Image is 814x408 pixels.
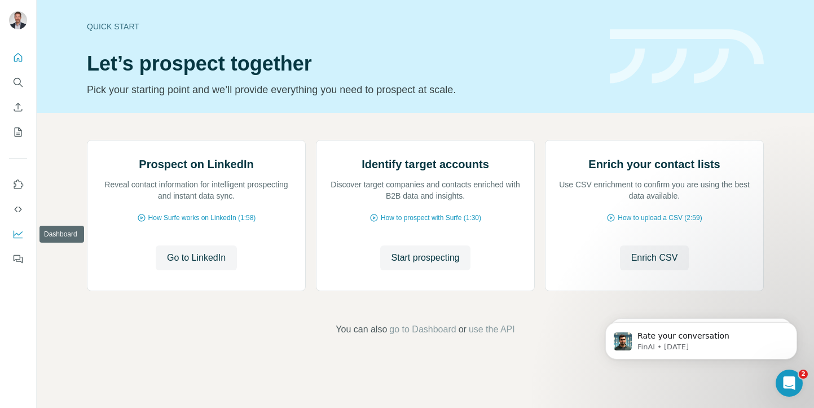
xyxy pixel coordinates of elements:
[459,323,467,336] span: or
[87,21,596,32] div: Quick start
[9,199,27,220] button: Use Surfe API
[99,179,294,201] p: Reveal contact information for intelligent prospecting and instant data sync.
[618,213,702,223] span: How to upload a CSV (2:59)
[9,122,27,142] button: My lists
[328,179,523,201] p: Discover target companies and contacts enriched with B2B data and insights.
[799,370,808,379] span: 2
[631,251,678,265] span: Enrich CSV
[9,174,27,195] button: Use Surfe on LinkedIn
[9,47,27,68] button: Quick start
[588,299,814,378] iframe: Intercom notifications message
[391,251,460,265] span: Start prospecting
[156,245,237,270] button: Go to LinkedIn
[9,97,27,117] button: Enrich CSV
[776,370,803,397] iframe: Intercom live chat
[620,245,689,270] button: Enrich CSV
[9,11,27,29] img: Avatar
[469,323,515,336] button: use the API
[148,213,256,223] span: How Surfe works on LinkedIn (1:58)
[381,213,481,223] span: How to prospect with Surfe (1:30)
[87,52,596,75] h1: Let’s prospect together
[362,156,489,172] h2: Identify target accounts
[557,179,752,201] p: Use CSV enrichment to confirm you are using the best data available.
[9,72,27,93] button: Search
[9,224,27,244] button: Dashboard
[87,82,596,98] p: Pick your starting point and we’ll provide everything you need to prospect at scale.
[9,249,27,269] button: Feedback
[389,323,456,336] button: go to Dashboard
[610,29,764,84] img: banner
[380,245,471,270] button: Start prospecting
[139,156,253,172] h2: Prospect on LinkedIn
[336,323,387,336] span: You can also
[588,156,720,172] h2: Enrich your contact lists
[167,251,226,265] span: Go to LinkedIn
